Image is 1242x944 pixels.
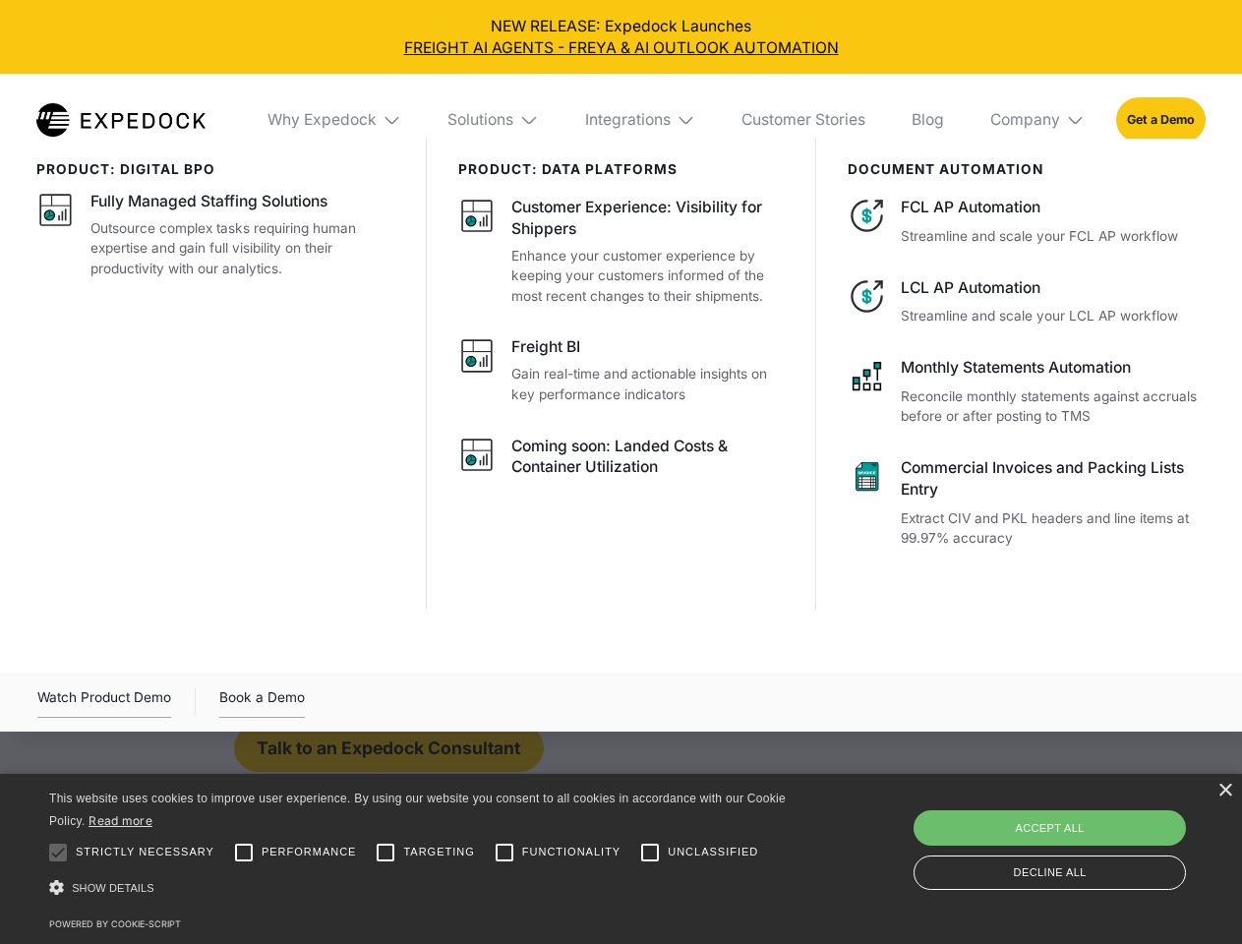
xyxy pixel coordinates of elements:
a: Commercial Invoices and Packing Lists EntryExtract CIV and PKL headers and line items at 99.97% a... [848,457,1206,549]
a: Get a Demo [1116,97,1206,142]
a: Read more [89,813,152,828]
p: Enhance your customer experience by keeping your customers informed of the most recent changes to... [511,246,785,307]
a: Customer Stories [726,74,880,166]
div: Solutions [447,110,513,130]
div: Commercial Invoices and Packing Lists Entry [901,457,1205,501]
p: Gain real-time and actionable insights on key performance indicators [511,364,785,404]
div: PRODUCT: data platforms [458,161,786,177]
a: Powered by cookie-script [49,918,181,929]
div: Why Expedock [267,110,377,130]
a: Monthly Statements AutomationReconcile monthly statements against accruals before or after postin... [848,357,1206,427]
p: Streamline and scale your LCL AP workflow [901,306,1205,326]
div: Coming soon: Landed Costs & Container Utilization [511,436,785,479]
span: Strictly necessary [76,844,214,860]
div: document automation [848,161,1206,177]
div: Solutions [433,74,555,166]
p: Outsource complex tasks requiring human expertise and gain full visibility on their productivity ... [90,218,395,279]
a: Freight BIGain real-time and actionable insights on key performance indicators [458,336,786,404]
a: Fully Managed Staffing SolutionsOutsource complex tasks requiring human expertise and gain full v... [36,191,395,278]
div: Company [975,74,1100,166]
div: Why Expedock [252,74,417,166]
a: Coming soon: Landed Costs & Container Utilization [458,436,786,485]
iframe: Chat Widget [915,732,1242,944]
a: FREIGHT AI AGENTS - FREYA & AI OUTLOOK AUTOMATION [16,37,1227,59]
div: Integrations [569,74,711,166]
div: FCL AP Automation [901,197,1205,218]
span: Show details [72,882,154,894]
div: product: digital bpo [36,161,395,177]
span: Unclassified [668,844,758,860]
p: Reconcile monthly statements against accruals before or after posting to TMS [901,386,1205,427]
span: Functionality [522,844,621,860]
a: Book a Demo [219,686,305,718]
div: Integrations [585,110,671,130]
a: Blog [896,74,959,166]
div: Company [990,110,1060,130]
p: Extract CIV and PKL headers and line items at 99.97% accuracy [901,508,1205,549]
div: Fully Managed Staffing Solutions [90,191,327,212]
a: Customer Experience: Visibility for ShippersEnhance your customer experience by keeping your cust... [458,197,786,306]
div: Customer Experience: Visibility for Shippers [511,197,785,240]
div: Show details [49,875,793,902]
p: Streamline and scale your FCL AP workflow [901,226,1205,247]
a: LCL AP AutomationStreamline and scale your LCL AP workflow [848,277,1206,326]
a: FCL AP AutomationStreamline and scale your FCL AP workflow [848,197,1206,246]
div: NEW RELEASE: Expedock Launches [16,16,1227,59]
div: LCL AP Automation [901,277,1205,299]
div: Watch Product Demo [37,686,171,718]
span: This website uses cookies to improve user experience. By using our website you consent to all coo... [49,792,786,828]
a: open lightbox [37,686,171,718]
span: Performance [262,844,357,860]
div: Monthly Statements Automation [901,357,1205,379]
span: Targeting [403,844,474,860]
div: Freight BI [511,336,580,358]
